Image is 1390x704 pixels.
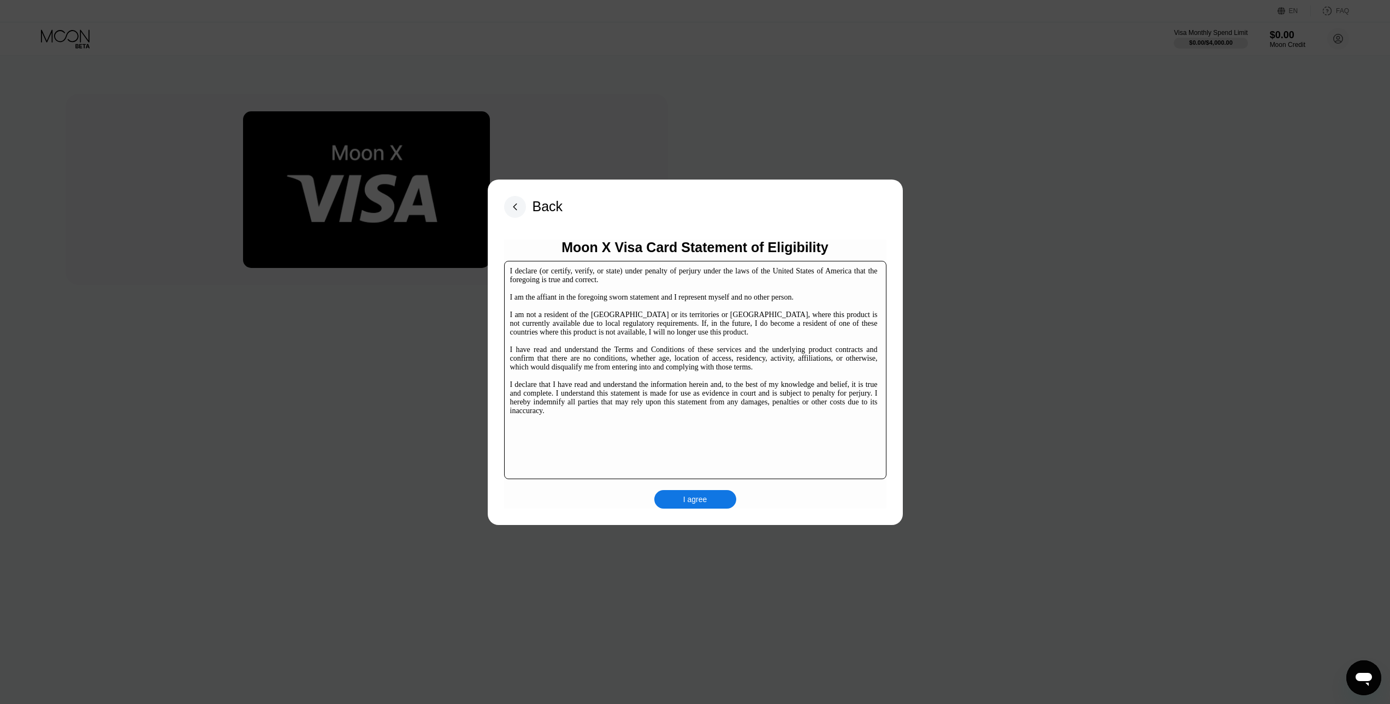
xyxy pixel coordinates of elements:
iframe: Button to launch messaging window [1346,660,1381,695]
div: I agree [654,490,736,509]
div: Back [533,199,563,214]
div: I declare (or certify, verify, or state) under penalty of perjury under the laws of the United St... [510,267,878,415]
div: Back [504,196,563,218]
div: Moon X Visa Card Statement of Eligibility [561,240,829,255]
div: I agree [683,494,707,504]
